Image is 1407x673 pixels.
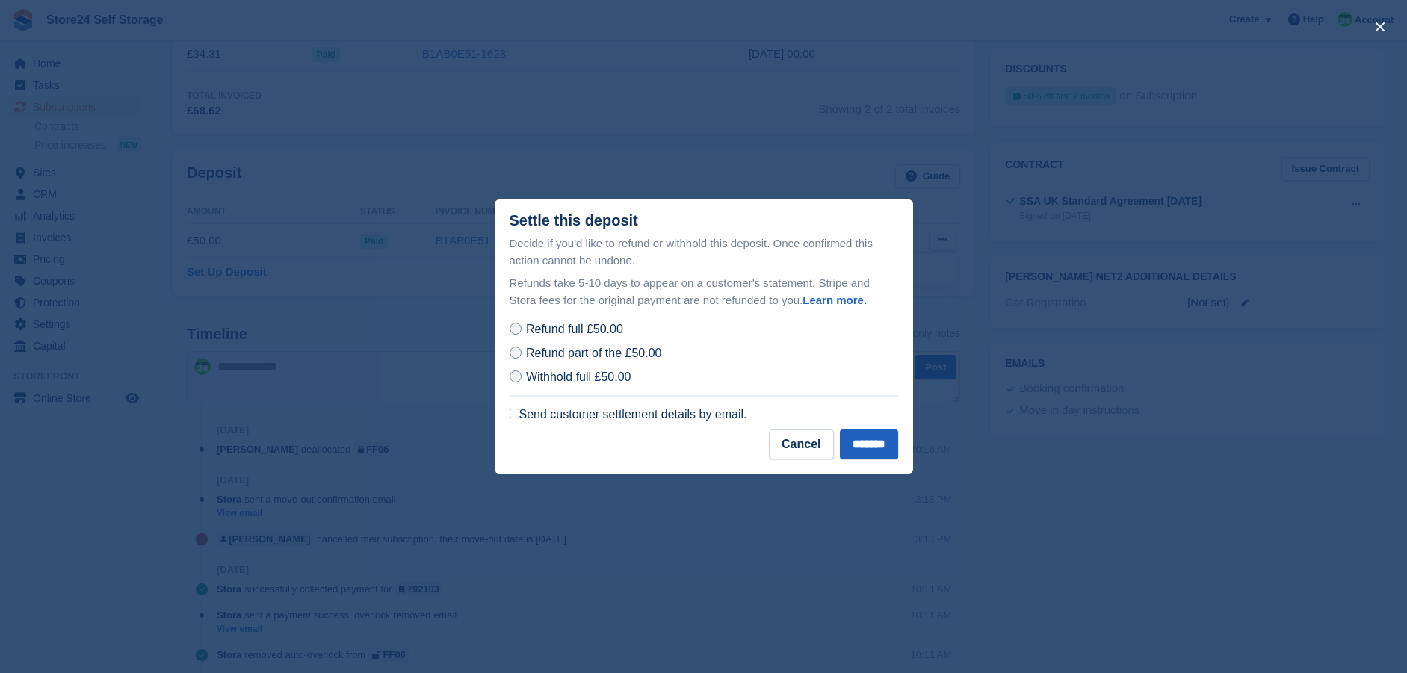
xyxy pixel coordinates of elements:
[510,409,519,418] input: Send customer settlement details by email.
[510,370,522,382] input: Withhold full £50.00
[510,323,522,335] input: Refund full £50.00
[510,347,522,359] input: Refund part of the £50.00
[526,323,623,335] span: Refund full £50.00
[510,235,898,269] p: Decide if you'd like to refund or withhold this deposit. Once confirmed this action cannot be und...
[510,407,747,422] label: Send customer settlement details by email.
[769,429,833,459] button: Cancel
[1368,15,1392,39] button: close
[526,370,631,383] span: Withhold full £50.00
[526,347,661,359] span: Refund part of the £50.00
[510,275,898,308] p: Refunds take 5-10 days to appear on a customer's statement. Stripe and Stora fees for the origina...
[803,294,867,306] a: Learn more.
[510,212,638,229] div: Settle this deposit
